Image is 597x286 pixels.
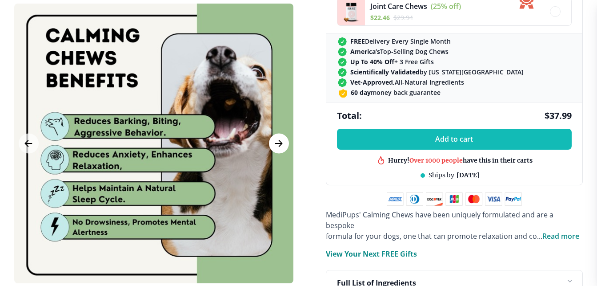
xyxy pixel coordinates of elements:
[388,156,533,164] div: Hurry! have this in their carts
[326,210,553,230] span: MediPups' Calming Chews have been uniquely formulated and are a bespoke
[387,192,522,206] img: payment methods
[537,231,579,241] span: ...
[337,129,572,150] button: Add to cart
[429,171,454,179] span: Ships by
[351,88,441,97] span: money back guarantee
[393,13,413,22] span: $ 29.94
[19,134,39,154] button: Previous Image
[457,171,480,179] span: [DATE]
[350,68,524,76] span: by [US_STATE][GEOGRAPHIC_DATA]
[350,37,451,45] span: Delivery Every Single Month
[351,88,371,97] strong: 60 day
[370,13,390,22] span: $ 22.46
[269,134,289,154] button: Next Image
[350,47,380,56] strong: America’s
[370,1,427,11] span: Joint Care Chews
[435,135,473,143] span: Add to cart
[350,68,420,76] strong: Scientifically Validated
[350,78,395,86] strong: Vet-Approved,
[350,57,434,66] span: + 3 Free Gifts
[350,37,365,45] strong: FREE
[350,47,449,56] span: Top-Selling Dog Chews
[326,231,537,241] span: formula for your dogs, one that can promote relaxation and co
[337,110,362,122] span: Total:
[431,1,461,11] span: (25% off)
[542,231,579,241] span: Read more
[350,78,464,86] span: All-Natural Ingredients
[545,110,572,122] span: $ 37.99
[350,57,394,66] strong: Up To 40% Off
[409,156,463,164] span: Over 1000 people
[326,249,417,259] p: View Your Next FREE Gifts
